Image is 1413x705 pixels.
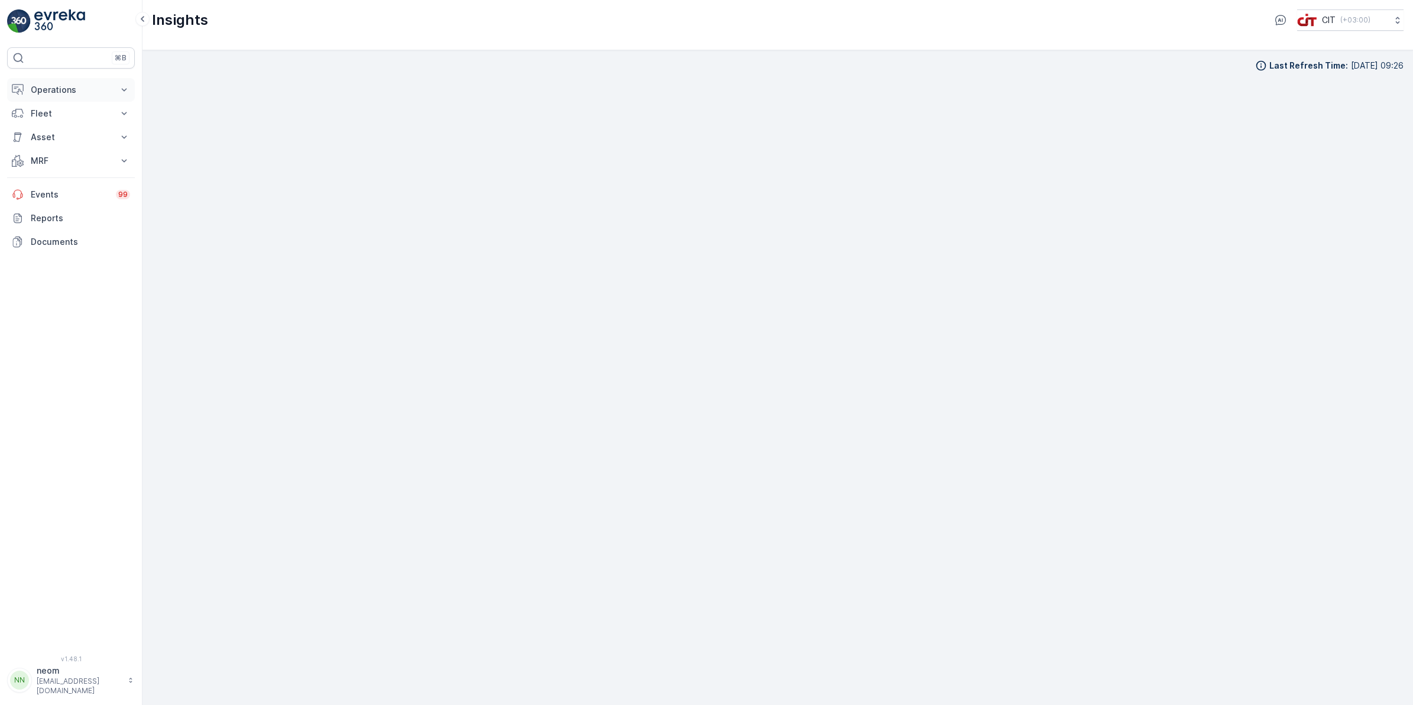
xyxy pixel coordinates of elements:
[10,671,29,690] div: NN
[1297,14,1317,27] img: cit-logo_pOk6rL0.png
[31,236,130,248] p: Documents
[115,53,127,63] p: ⌘B
[31,189,109,200] p: Events
[7,149,135,173] button: MRF
[1340,15,1370,25] p: ( +03:00 )
[31,84,111,96] p: Operations
[7,183,135,206] a: Events99
[7,655,135,662] span: v 1.48.1
[7,125,135,149] button: Asset
[1269,60,1348,72] p: Last Refresh Time :
[37,677,122,696] p: [EMAIL_ADDRESS][DOMAIN_NAME]
[118,190,128,199] p: 99
[31,155,111,167] p: MRF
[7,78,135,102] button: Operations
[1297,9,1404,31] button: CIT(+03:00)
[7,230,135,254] a: Documents
[37,665,122,677] p: neom
[7,206,135,230] a: Reports
[34,9,85,33] img: logo_light-DOdMpM7g.png
[152,11,208,30] p: Insights
[1322,14,1336,26] p: CIT
[31,131,111,143] p: Asset
[7,665,135,696] button: NNneom[EMAIL_ADDRESS][DOMAIN_NAME]
[31,212,130,224] p: Reports
[1351,60,1404,72] p: [DATE] 09:26
[7,9,31,33] img: logo
[7,102,135,125] button: Fleet
[31,108,111,119] p: Fleet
